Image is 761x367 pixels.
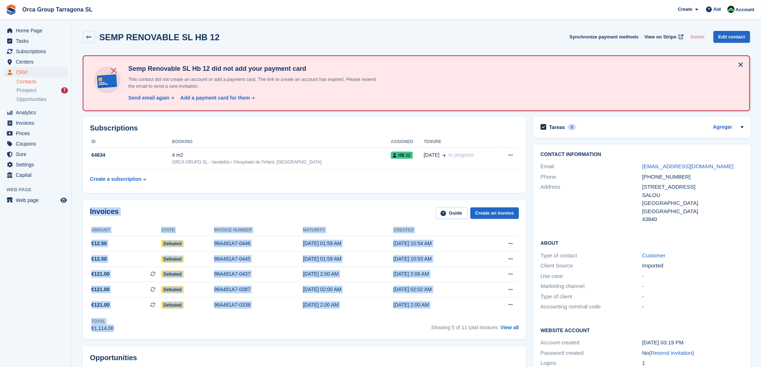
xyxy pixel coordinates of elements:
[163,241,182,246] font: Defeated
[642,216,657,222] font: 43840
[17,87,68,94] a: Prospect 7
[63,88,66,93] font: 7
[91,139,96,144] font: ID
[541,240,559,246] font: About
[642,350,649,356] font: No
[4,128,68,138] a: menu
[90,124,138,132] font: Subscriptions
[642,360,645,366] font: 1
[16,69,27,75] font: CRM
[128,95,169,101] font: Send email again
[691,34,705,40] font: Delete
[90,354,137,362] font: Opportunities
[714,6,721,12] font: Aid
[172,152,183,158] font: 4 m2
[22,6,92,13] font: Orca Group Tarragona SL
[393,302,429,308] font: [DATE] 2:00 AM
[16,172,32,178] font: Capital
[91,228,110,233] font: Amount
[541,252,577,258] font: Type of contact
[393,286,432,292] font: [DATE] 02:02 AM
[214,271,250,277] font: 96A481A7-0437
[214,286,250,292] font: 96A481A7-0387
[541,174,556,180] font: Phone
[541,273,563,279] font: Use case
[16,141,36,147] font: Coupons
[6,187,32,192] font: Web page
[541,184,560,190] font: Address
[4,149,68,159] a: menu
[91,271,110,277] font: €121.00
[541,327,590,333] font: Website account
[16,151,27,157] font: Sure
[128,65,306,72] font: Semp Renovable SL Hb 12 did not add your payment card
[91,152,105,158] font: 64634
[172,160,322,165] font: ORCA GRUPO SL - Vandellòs i l'Hospitalet de l'Infant, [GEOGRAPHIC_DATA]
[728,6,735,13] img: Tania
[4,46,68,56] a: menu
[642,252,666,258] a: Customer
[424,152,439,158] font: [DATE]
[163,257,182,262] font: Defeated
[470,207,519,219] a: Create an invoice
[161,228,175,233] font: State
[4,57,68,67] a: menu
[17,79,36,84] font: Contacts
[16,28,42,33] font: Home Page
[541,303,601,309] font: Accounting nominal code
[642,262,664,269] font: Imported
[4,195,68,205] a: menu
[6,4,17,15] img: stora-icon-8386f47178a22dfd0bd8f6a31ec36ba5ce8667c1dd55bd0f319d3a0aa187defe.svg
[541,262,573,269] font: Client Source
[424,139,441,144] font: Tenure
[714,31,750,43] a: Edit contact
[649,350,651,356] font: (
[91,256,107,262] font: €12.50
[719,34,745,40] font: Edit contact
[303,302,338,308] font: [DATE] 2:00 AM
[214,302,250,308] font: 96A481A7-0338
[736,7,755,12] font: Account
[163,303,182,308] font: Defeated
[448,152,474,158] font: In progress
[678,6,692,12] font: Create
[16,162,34,168] font: Settings
[541,163,554,169] font: Email
[4,67,68,77] a: menu
[393,256,432,262] font: [DATE] 10:53 AM
[570,34,639,40] font: Synchronize payment methods
[163,287,182,292] font: Defeated
[90,176,141,182] font: Create a subscription
[642,208,698,214] font: [GEOGRAPHIC_DATA]
[391,139,414,144] font: Assigned
[4,160,68,170] a: menu
[303,228,325,233] font: Maturity
[92,65,123,95] img: no-card-linked-e7822e413c904bf8b177c4d89f31251c4716f9871600ec3ca5bfc59e148c83f4.svg
[16,197,39,203] font: Web page
[642,192,661,198] font: SALOU
[178,94,255,102] a: Add a payment card for them
[303,256,341,262] font: [DATE] 01:59 AM
[16,130,30,136] font: Prices
[642,163,734,169] a: [EMAIL_ADDRESS][DOMAIN_NAME]
[651,350,692,356] a: Resend invitation
[303,271,338,277] font: [DATE] 2:00 AM
[688,31,708,43] button: Delete
[541,283,585,289] font: Marketing channel
[214,228,252,233] font: Invoice number
[642,339,684,345] font: [DATE] 03:19 PM
[16,120,34,126] font: Invoices
[163,272,182,277] font: Defeated
[541,339,579,345] font: Account created
[644,34,676,40] font: View on Stripe
[393,271,429,277] font: [DATE] 2:06 AM
[4,139,68,149] a: menu
[642,31,685,43] a: View on Stripe
[642,273,644,279] font: -
[570,31,639,43] button: Synchronize payment methods
[4,107,68,118] a: menu
[541,360,556,366] font: Logins
[713,123,733,132] a: Agregar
